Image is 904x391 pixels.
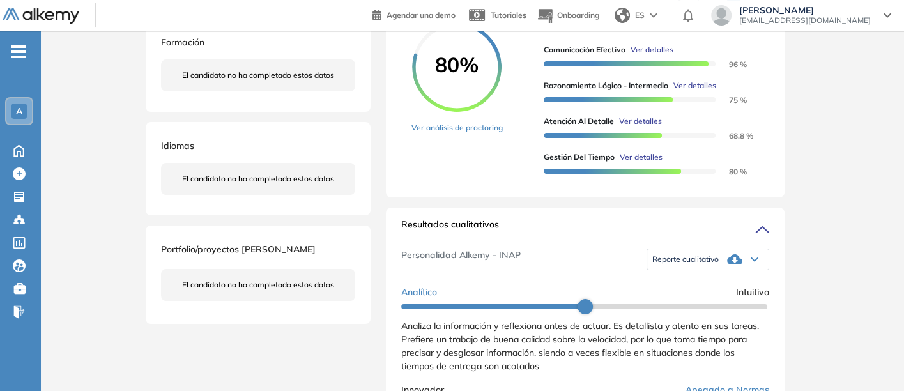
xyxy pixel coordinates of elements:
span: Portfolio/proyectos [PERSON_NAME] [161,243,316,255]
span: Idiomas [161,140,194,151]
i: - [11,50,26,53]
a: Ver análisis de proctoring [411,122,503,134]
button: Ver detalles [668,80,716,91]
span: El candidato no ha completado estos datos [182,70,334,81]
span: Analítico [401,286,437,299]
span: Reporte cualitativo [652,254,719,264]
span: El candidato no ha completado estos datos [182,173,334,185]
span: [EMAIL_ADDRESS][DOMAIN_NAME] [739,15,871,26]
span: Resultados cualitativos [401,218,499,238]
span: Comunicación Efectiva [544,44,625,56]
img: arrow [650,13,657,18]
span: Ver detalles [620,151,663,163]
span: Razonamiento Lógico - Intermedio [544,80,668,91]
span: ES [635,10,645,21]
button: Ver detalles [625,44,673,56]
span: A [16,106,22,116]
span: 75 % [714,95,747,105]
span: Tutoriales [491,10,526,20]
button: Ver detalles [614,116,662,127]
span: Agendar una demo [387,10,456,20]
span: Formación [161,36,204,48]
span: Analiza la información y reflexiona antes de actuar. Es detallista y atento en sus tareas. Prefie... [401,320,759,372]
img: Logo [3,8,79,24]
span: Onboarding [557,10,599,20]
span: 80% [412,54,502,75]
span: El candidato no ha completado estos datos [182,279,334,291]
span: Atención al detalle [544,116,614,127]
span: Ver detalles [673,80,716,91]
span: Intuitivo [736,286,769,299]
span: Personalidad Alkemy - INAP [401,249,521,270]
span: Gestión del Tiempo [544,151,615,163]
button: Ver detalles [615,151,663,163]
span: Ver detalles [619,116,662,127]
a: Agendar una demo [372,6,456,22]
span: [PERSON_NAME] [739,5,871,15]
span: 96 % [714,59,747,69]
button: Onboarding [537,2,599,29]
span: 80 % [714,167,747,176]
span: 68.8 % [714,131,753,141]
img: world [615,8,630,23]
span: Ver detalles [631,44,673,56]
